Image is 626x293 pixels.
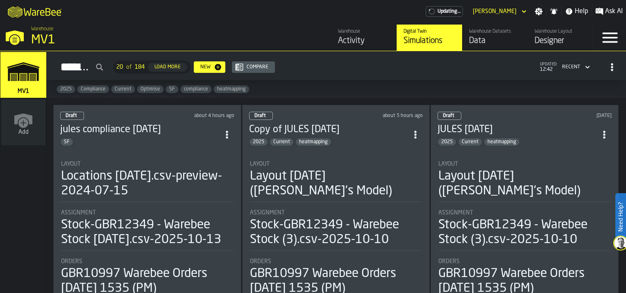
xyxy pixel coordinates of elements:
[126,64,132,70] span: of
[61,258,234,265] div: Title
[538,113,612,119] div: Updated: 10/10/2025, 08:02:27 Created: 10/10/2025, 07:59:41
[254,113,266,118] span: Draft
[438,161,458,167] span: Layout
[338,35,390,47] div: Activity
[535,35,587,47] div: Designer
[250,210,422,216] div: Title
[540,67,557,72] span: 12:42
[57,86,75,92] span: 2025
[61,169,234,198] div: Locations [DATE].csv-preview-2024-07-15
[438,258,611,265] div: Title
[592,7,626,16] label: button-toggle-Ask AI
[250,161,422,167] div: Title
[443,113,454,118] span: Draft
[61,161,234,167] div: Title
[197,64,214,70] div: New
[61,210,234,216] div: Title
[562,64,580,70] div: DropdownMenuValue-4
[61,210,96,216] span: Assignment
[438,161,611,167] div: Title
[249,139,268,145] span: 2025
[462,25,528,51] a: link-to-/wh/i/3ccf57d1-1e0c-4a81-a3bb-c2011c5f0d50/data
[426,6,463,17] a: link-to-/wh/i/3ccf57d1-1e0c-4a81-a3bb-c2011c5f0d50/settings/billing
[31,33,252,47] div: MV1
[458,139,482,145] span: Current
[61,161,81,167] span: Layout
[111,86,135,92] span: Current
[438,210,473,216] span: Assignment
[31,26,53,32] span: Warehouse
[250,258,422,265] div: Title
[250,161,270,167] span: Layout
[438,169,611,198] div: Layout [DATE] ([PERSON_NAME]'s Model)
[438,9,461,14] span: Updating...
[61,218,234,247] div: Stock-GBR12349 - Warebee Stock [DATE].csv-2025-10-13
[116,64,123,70] span: 20
[16,88,31,95] span: MV1
[249,112,273,120] div: status-0 2
[66,113,77,118] span: Draft
[194,61,225,73] button: button-New
[250,210,285,216] span: Assignment
[338,29,390,34] div: Warehouse
[616,194,625,240] label: Need Help?
[60,112,84,120] div: status-0 2
[547,7,561,16] label: button-toggle-Notifications
[473,8,517,15] div: DropdownMenuValue-Gavin White
[61,139,73,145] span: SF
[559,62,592,72] div: DropdownMenuValue-4
[469,7,528,16] div: DropdownMenuValue-Gavin White
[438,218,611,247] div: Stock-GBR12349 - Warebee Stock (3).csv-2025-10-10
[61,210,234,251] div: stat-Assignment
[438,210,611,216] div: Title
[110,61,194,74] div: ButtonLoadMore-Load More-Prev-First-Last
[18,129,29,135] span: Add
[404,35,456,47] div: Simulations
[531,7,546,16] label: button-toggle-Settings
[135,64,145,70] span: 184
[349,113,423,119] div: Updated: 13/10/2025, 08:05:04 Created: 13/10/2025, 08:05:04
[77,86,109,92] span: Compliance
[137,86,163,92] span: Optimise
[469,29,521,34] div: Warehouse Datasets
[249,123,408,136] div: Copy of JULES 10.09.2025
[438,123,597,136] h3: JULES [DATE]
[438,112,461,120] div: status-0 2
[404,29,456,34] div: Digital Twin
[540,62,557,67] span: updated:
[397,25,462,51] a: link-to-/wh/i/3ccf57d1-1e0c-4a81-a3bb-c2011c5f0d50/simulations
[249,123,408,136] h3: Copy of JULES [DATE]
[1,99,45,147] a: link-to-/wh/new
[469,35,521,47] div: Data
[60,123,220,136] h3: jules compliance [DATE]
[438,258,460,265] span: Orders
[250,258,271,265] span: Orders
[60,123,220,136] div: jules compliance 13.10.2025
[160,113,234,119] div: Updated: 13/10/2025, 08:27:38 Created: 13/10/2025, 08:06:21
[151,64,184,70] div: Load More
[47,51,626,80] h2: button-Simulations
[270,139,293,145] span: Current
[438,123,597,136] div: JULES 10.09.2025
[575,7,588,16] span: Help
[438,139,456,145] span: 2025
[605,7,623,16] span: Ask AI
[438,210,611,251] div: stat-Assignment
[232,61,275,73] button: button-Compare
[250,169,422,198] div: Layout [DATE] ([PERSON_NAME]'s Model)
[594,25,626,51] label: button-toggle-Menu
[166,86,178,92] span: SF
[0,52,46,99] a: link-to-/wh/i/3ccf57d1-1e0c-4a81-a3bb-c2011c5f0d50/simulations
[528,25,593,51] a: link-to-/wh/i/3ccf57d1-1e0c-4a81-a3bb-c2011c5f0d50/designer
[250,210,422,251] div: stat-Assignment
[148,63,187,72] button: button-Load More
[331,25,397,51] a: link-to-/wh/i/3ccf57d1-1e0c-4a81-a3bb-c2011c5f0d50/feed/
[484,139,519,145] span: heatmapping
